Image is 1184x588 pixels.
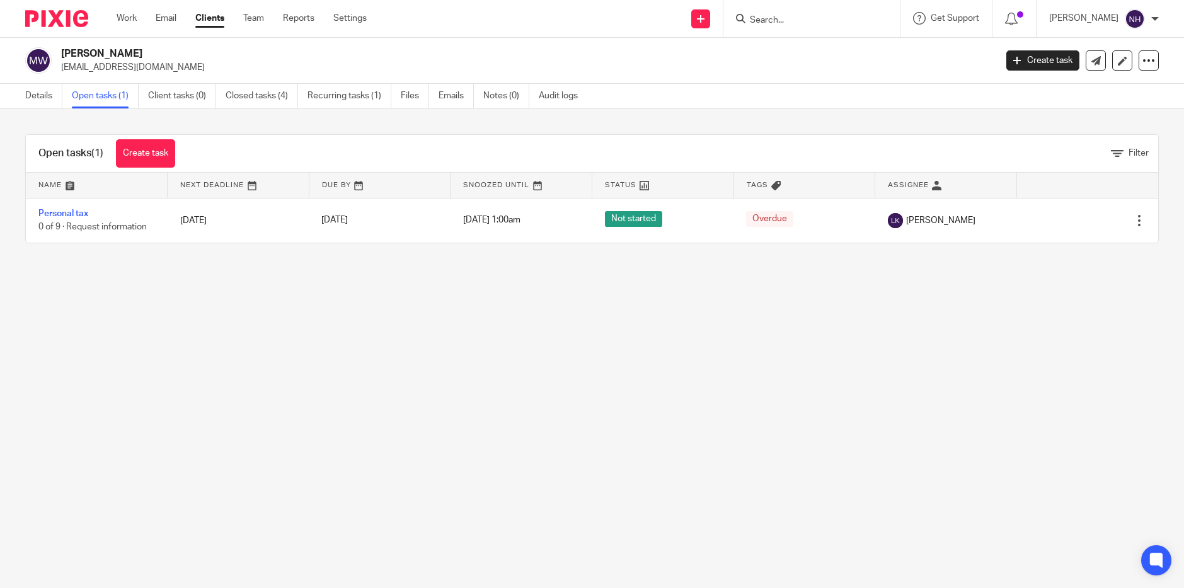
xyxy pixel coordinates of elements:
a: Details [25,84,62,108]
a: Client tasks (0) [148,84,216,108]
span: Filter [1129,149,1149,158]
a: Team [243,12,264,25]
span: Not started [605,211,662,227]
h2: [PERSON_NAME] [61,47,802,61]
a: Settings [333,12,367,25]
a: Open tasks (1) [72,84,139,108]
span: Tags [747,182,768,188]
span: Get Support [931,14,979,23]
span: Snoozed Until [463,182,529,188]
img: svg%3E [1125,9,1145,29]
a: Clients [195,12,224,25]
a: Create task [1006,50,1079,71]
a: Personal tax [38,209,88,218]
h1: Open tasks [38,147,103,160]
img: svg%3E [25,47,52,74]
span: (1) [91,148,103,158]
a: Reports [283,12,314,25]
a: Work [117,12,137,25]
span: 0 of 9 · Request information [38,222,147,231]
span: [PERSON_NAME] [906,214,975,227]
span: Status [605,182,636,188]
td: [DATE] [168,198,309,243]
p: [EMAIL_ADDRESS][DOMAIN_NAME] [61,61,987,74]
input: Search [749,15,862,26]
a: Closed tasks (4) [226,84,298,108]
a: Email [156,12,176,25]
span: [DATE] [321,216,348,225]
span: Overdue [746,211,793,227]
a: Audit logs [539,84,587,108]
a: Emails [439,84,474,108]
p: [PERSON_NAME] [1049,12,1118,25]
a: Notes (0) [483,84,529,108]
span: [DATE] 1:00am [463,216,520,225]
a: Create task [116,139,175,168]
img: Pixie [25,10,88,27]
a: Recurring tasks (1) [307,84,391,108]
img: svg%3E [888,213,903,228]
a: Files [401,84,429,108]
